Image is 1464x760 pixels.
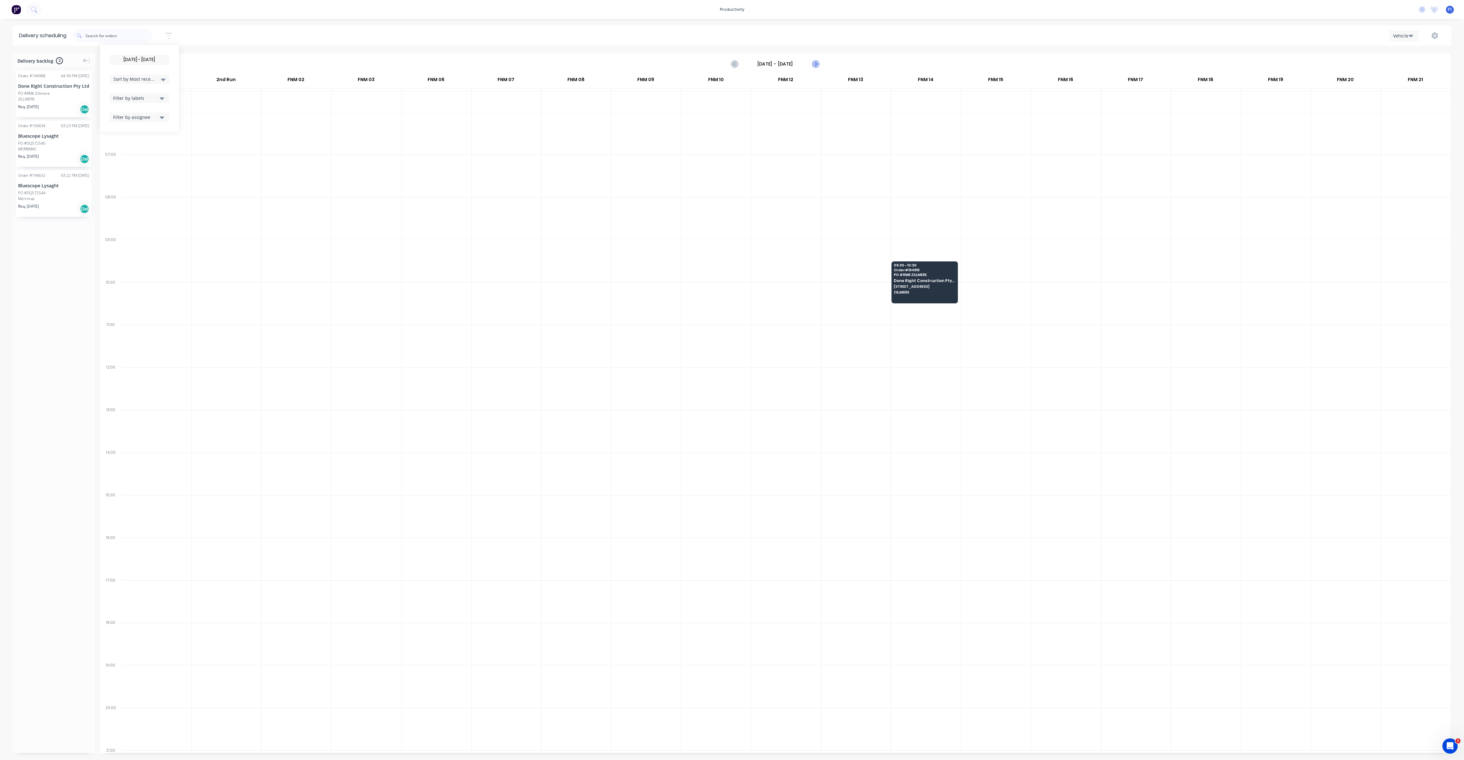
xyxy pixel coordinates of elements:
[18,173,45,178] div: Order # 194632
[961,74,1030,88] div: FNM 15
[1442,738,1458,754] iframe: Intercom live chat
[611,74,681,88] div: FNM 09
[85,29,152,42] input: Search for orders
[100,236,121,279] div: 09:00
[11,5,21,14] img: Factory
[18,104,39,110] span: Req. [DATE]
[261,74,331,88] div: FNM 02
[61,173,89,178] div: 03:22 PM [DATE]
[751,74,821,88] div: FNM 12
[18,133,89,139] div: Bluescope Lysaght
[80,105,89,114] div: Del
[100,704,121,747] div: 20:00
[100,491,121,534] div: 15:00
[18,83,89,89] div: Done Right Construction Pty Ltd
[13,25,73,46] div: Delivery scheduling
[18,182,89,189] div: Bluescope Lysaght
[1455,738,1461,743] span: 1
[100,151,121,193] div: 07:00
[681,74,750,88] div: FNM 10
[18,204,39,209] span: Req. [DATE]
[18,190,45,196] div: PO #DQ572544
[80,154,89,164] div: Del
[331,74,401,88] div: FNM 03
[891,74,960,88] div: FNM 14
[17,58,53,64] span: Delivery backlog
[401,74,471,88] div: FNM 06
[894,263,955,267] span: 09:30 - 10:30
[18,141,45,146] div: PO #DQ572540
[894,268,955,272] span: Order # 194818
[1311,74,1380,88] div: FNM 20
[894,273,955,277] span: PO # RMK ZILLMERE
[100,577,121,619] div: 17:00
[18,73,45,79] div: Order # 194988
[717,5,748,14] div: productivity
[894,285,955,288] span: [STREET_ADDRESS]
[894,279,955,283] span: Done Right Construction Pty Ltd
[471,74,541,88] div: FNM 07
[113,76,155,82] span: Sort by Most recent
[110,55,169,65] input: Required Date
[894,290,955,294] span: ZILLMERE
[18,154,39,159] span: Req. [DATE]
[100,619,121,661] div: 18:00
[100,534,121,577] div: 16:00
[113,114,158,121] div: Filter by assignee
[113,95,158,101] div: Filter by labels
[1380,74,1450,88] div: FNM 21
[1390,30,1418,41] button: Vehicle
[1393,32,1412,39] div: Vehicle
[56,57,63,64] span: 3
[1241,74,1310,88] div: FNM 19
[1031,74,1100,88] div: FNM 16
[191,74,261,88] div: 2nd Run
[100,449,121,491] div: 14:00
[80,204,89,214] div: Del
[100,321,121,363] div: 11:00
[1171,74,1240,88] div: FNM 18
[18,196,89,202] div: Merrimac
[18,96,89,102] div: ZILLMERE
[100,661,121,704] div: 19:00
[100,363,121,406] div: 12:00
[100,406,121,449] div: 13:00
[821,74,891,88] div: FNM 13
[61,73,89,79] div: 04:30 PM [DATE]
[1448,7,1452,12] span: F1
[18,91,50,96] div: PO #RMK Zillmere
[61,123,89,129] div: 03:23 PM [DATE]
[1101,74,1170,88] div: FNM 17
[18,146,89,152] div: MERRIMAC
[100,279,121,321] div: 10:00
[100,193,121,236] div: 08:00
[18,123,45,129] div: Order # 194634
[541,74,611,88] div: FNM 08
[100,747,121,754] div: 21:00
